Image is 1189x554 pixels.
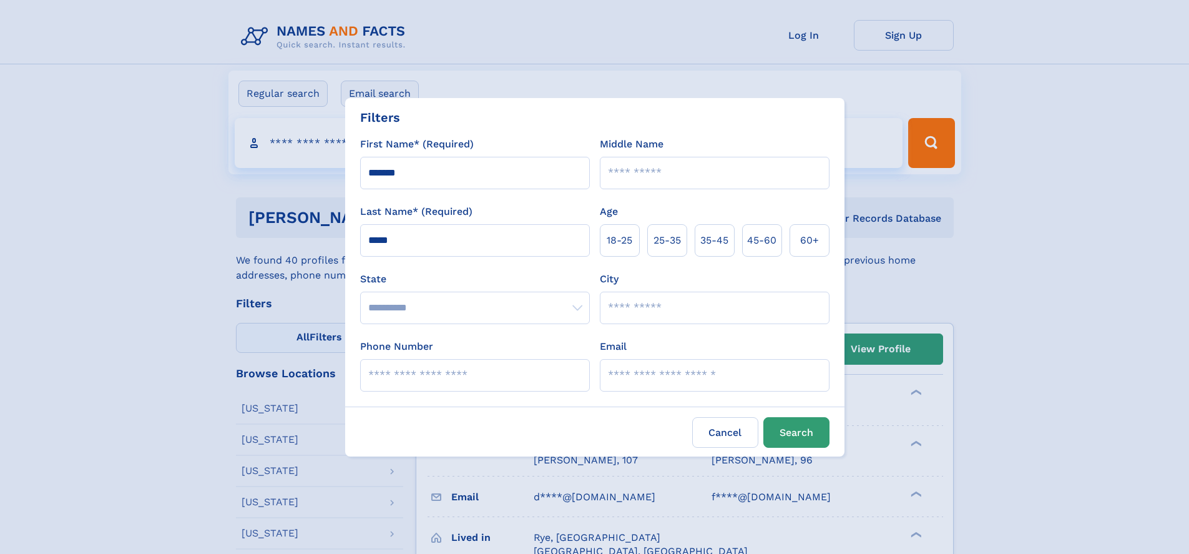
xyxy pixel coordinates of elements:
label: Age [600,204,618,219]
label: Phone Number [360,339,433,354]
label: Email [600,339,627,354]
label: Last Name* (Required) [360,204,472,219]
span: 35‑45 [700,233,728,248]
label: First Name* (Required) [360,137,474,152]
div: Filters [360,108,400,127]
span: 25‑35 [653,233,681,248]
label: City [600,272,619,287]
label: Middle Name [600,137,663,152]
span: 45‑60 [747,233,776,248]
label: Cancel [692,417,758,448]
span: 60+ [800,233,819,248]
span: 18‑25 [607,233,632,248]
label: State [360,272,590,287]
button: Search [763,417,829,448]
